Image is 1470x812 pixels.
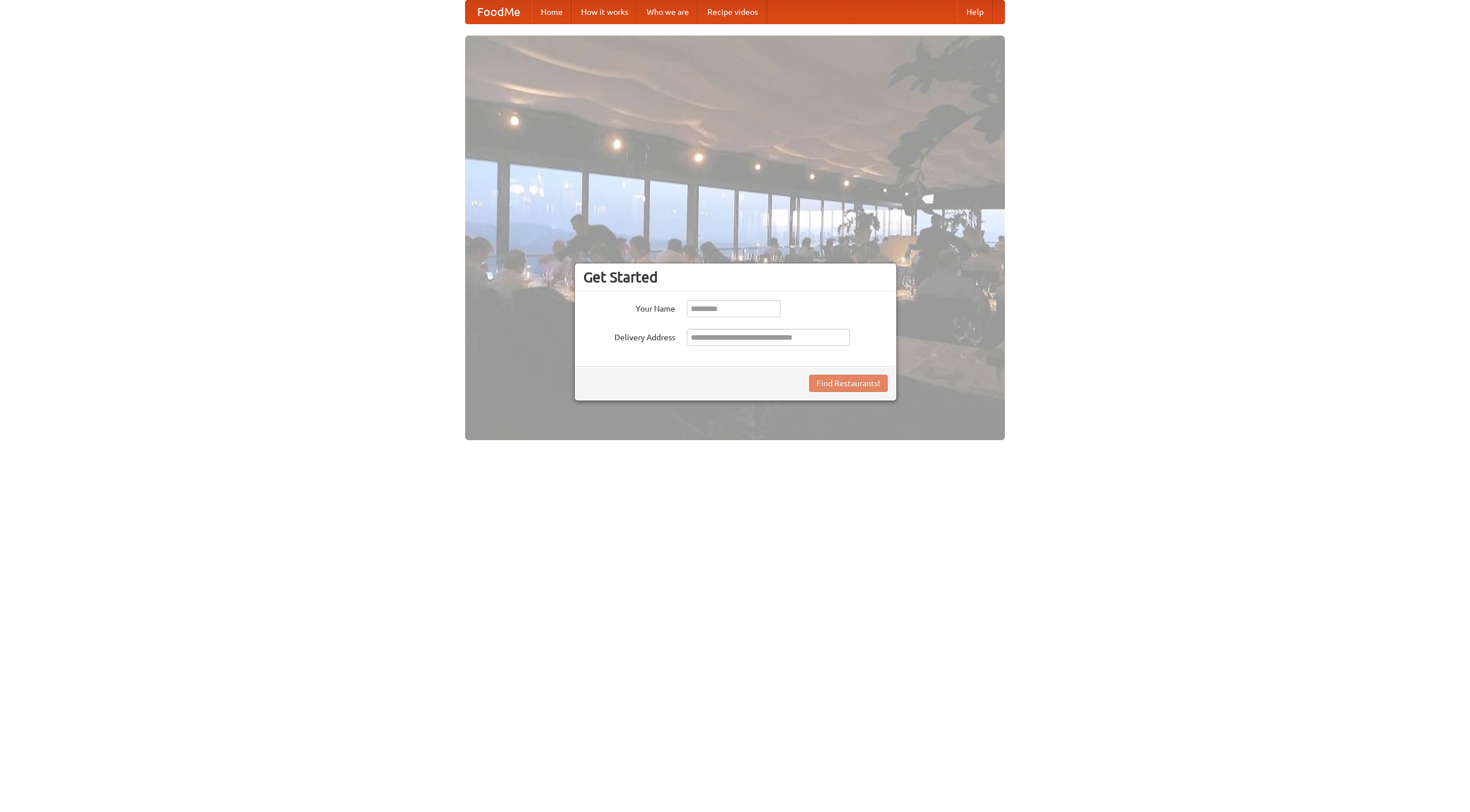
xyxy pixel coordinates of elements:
button: Find Restaurants! [809,375,888,392]
a: Home [532,1,572,24]
a: Help [957,1,993,24]
h3: Get Started [583,269,888,286]
a: How it works [572,1,637,24]
a: Who we are [637,1,698,24]
label: Delivery Address [583,329,675,343]
a: FoodMe [466,1,532,24]
label: Your Name [583,300,675,314]
a: Recipe videos [698,1,767,24]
